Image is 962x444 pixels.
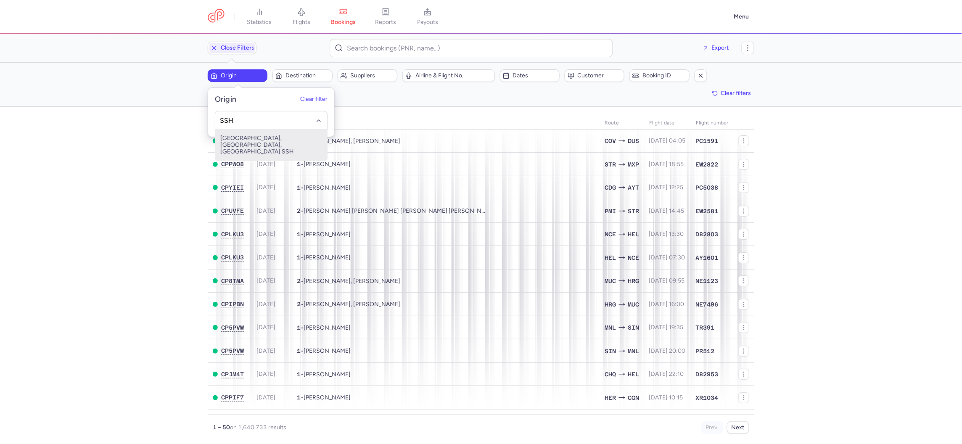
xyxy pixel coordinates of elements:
button: Prev. [701,421,724,434]
span: 2 [297,301,301,307]
span: • [297,161,351,168]
span: Sari VALTONEN [304,254,351,261]
span: [DATE] [256,324,275,331]
span: MXP [628,160,639,169]
button: Clear filters [709,87,754,100]
span: [DATE] [256,161,275,168]
span: CPLKU3 [221,231,244,238]
span: CPLKU3 [221,254,244,261]
span: 1 [297,347,301,354]
span: • [297,301,400,308]
span: • [297,207,486,214]
span: MUC [628,300,639,309]
span: [DATE] 22:10 [649,370,684,378]
span: Export [712,45,729,51]
span: PMI [605,206,616,216]
span: AY1601 [696,254,719,262]
span: on 1,640,733 results [230,424,286,431]
button: Suppliers [338,69,397,82]
span: • [297,231,351,238]
span: Close filters [221,45,254,51]
span: XR1034 [696,394,719,402]
span: Matteo TOGNOLI [304,161,351,168]
span: AYT [628,183,639,192]
button: Origin [208,69,267,82]
span: • [297,347,351,354]
span: STR [605,160,616,169]
span: flights [293,18,310,26]
span: [DATE] 13:30 [649,230,684,238]
span: D82803 [696,230,719,238]
span: Sari VALTONEN [304,231,351,238]
span: [DATE] 09:55 [649,277,685,284]
span: Customer [578,72,621,79]
span: CGN [628,393,639,402]
strong: 1 – 50 [213,424,230,431]
span: statistics [247,18,272,26]
button: CPJM4T [221,371,244,378]
span: Rafaela Patricia NUNES DA SILVA, Claudio Alexandre DE SOUSA MOTA [304,207,496,214]
span: Origin [221,72,264,79]
button: Close filters [208,42,256,54]
span: Suppliers [351,72,394,79]
span: • [297,184,351,191]
span: EW2822 [696,160,719,169]
span: STR [628,206,639,216]
span: [DATE] [256,394,275,401]
span: MUC [605,276,616,285]
button: Destination [272,69,332,82]
span: Nefisa HRUSTANOVIC, Amela HRUSTANOVIC [304,277,400,285]
h5: Origin [215,95,237,104]
a: bookings [322,8,365,26]
span: CPUVFE [221,207,244,214]
span: NE1123 [696,277,719,285]
span: [DATE] 16:00 [649,301,684,308]
span: Thomas JUNGBLUTH, Thomas JUNGBLUTH [304,301,400,308]
span: 1 [297,254,301,261]
span: PR512 [696,347,715,355]
span: bookings [331,18,356,26]
span: [DATE] 14:45 [649,207,684,214]
th: Route [600,117,644,129]
span: HRG [605,300,616,309]
span: [GEOGRAPHIC_DATA], [GEOGRAPHIC_DATA], [GEOGRAPHIC_DATA] SSH [215,130,327,160]
span: DUS [628,136,639,145]
th: Flight number [691,117,733,129]
span: [DATE] 04:05 [649,137,686,144]
button: CP5PVW [221,347,244,354]
button: CPPIF7 [221,394,244,401]
span: COV [605,136,616,145]
input: -searchbox [220,116,323,125]
button: CP5PVW [221,324,244,331]
button: CPUVFE [221,207,244,214]
span: CPPWO8 [221,161,244,167]
span: HEL [628,230,639,239]
span: 1 [297,184,301,191]
input: Search bookings (PNR, name...) [330,39,613,57]
span: CDG [605,183,616,192]
a: statistics [238,8,280,26]
span: Dates [513,72,557,79]
span: 1 [297,324,301,331]
button: Dates [500,69,560,82]
span: [DATE] 10:15 [649,394,683,401]
a: payouts [407,8,449,26]
a: reports [365,8,407,26]
button: Export [697,41,735,55]
span: PC1591 [696,137,719,145]
span: • [297,371,351,378]
span: [DATE] 20:00 [649,347,686,354]
span: [DATE] [256,347,275,354]
span: SIN [605,346,616,356]
span: Ismail CAYMAZ, Serdar CAYMAZ [304,137,400,145]
button: CPIPBN [221,301,244,308]
span: MNL [605,323,616,332]
span: [DATE] 19:35 [649,324,684,331]
span: TR391 [696,323,715,332]
span: SIN [628,323,639,332]
span: Booking ID [642,72,686,79]
span: D82953 [696,370,719,378]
